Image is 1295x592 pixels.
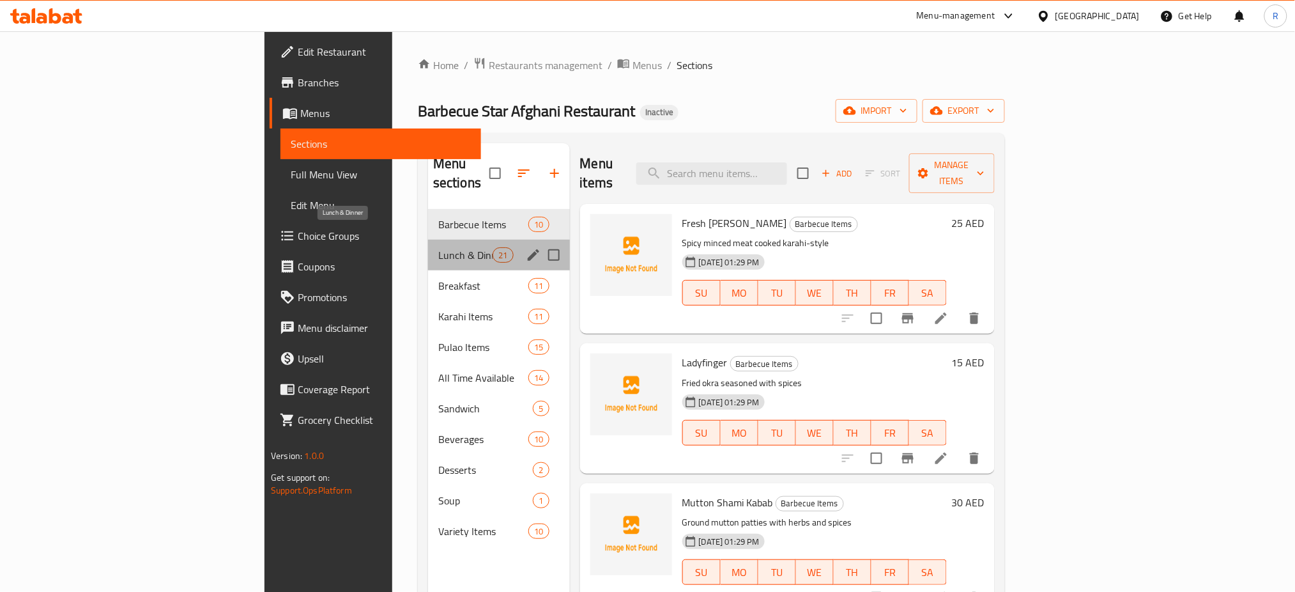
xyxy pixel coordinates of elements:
div: Desserts2 [428,455,570,485]
span: Barbecue Items [776,496,843,511]
span: Promotions [298,290,471,305]
button: delete [959,443,990,474]
li: / [667,58,671,73]
span: Fresh [PERSON_NAME] [682,214,787,233]
span: [DATE] 01:29 PM [694,536,765,548]
button: SU [682,420,721,446]
span: Sandwich [438,401,533,416]
span: Barbecue Items [731,357,798,371]
span: TU [763,424,791,442]
span: Upsell [298,351,471,366]
div: Sandwich5 [428,393,570,424]
span: 14 [529,372,548,384]
div: Variety Items [438,524,528,539]
a: Promotions [270,282,481,313]
button: FR [871,559,909,585]
button: WE [796,559,834,585]
div: items [493,247,513,263]
a: Support.OpsPlatform [271,482,352,499]
button: Add section [539,158,570,189]
span: 10 [529,219,548,231]
div: items [533,493,549,508]
button: TH [834,559,871,585]
span: Desserts [438,462,533,478]
span: WE [801,424,829,442]
span: 2 [533,464,548,476]
button: Branch-specific-item [893,443,923,474]
a: Edit menu item [933,451,949,466]
span: Menu disclaimer [298,320,471,336]
div: All Time Available14 [428,362,570,393]
span: Pulao Items [438,339,528,355]
button: WE [796,420,834,446]
a: Restaurants management [473,57,602,74]
span: import [846,103,907,119]
span: 1 [533,495,548,507]
div: Breakfast11 [428,270,570,301]
span: MO [726,284,753,302]
span: Edit Restaurant [298,44,471,59]
div: [GEOGRAPHIC_DATA] [1055,9,1140,23]
div: Beverages10 [428,424,570,455]
span: Version: [271,448,302,464]
input: search [636,162,787,185]
span: TH [839,563,866,582]
span: Soup [438,493,533,508]
span: Barbecue Items [790,217,857,231]
div: Menu-management [917,8,995,24]
span: Manage items [919,157,985,189]
span: Edit Menu [291,198,471,213]
span: Branches [298,75,471,90]
div: Variety Items10 [428,516,570,547]
span: SA [914,284,942,302]
a: Choice Groups [270,221,481,251]
span: Restaurants management [489,58,602,73]
span: R [1273,9,1278,23]
div: Lunch & Dinner21edit [428,240,570,270]
a: Menu disclaimer [270,313,481,343]
nav: breadcrumb [418,57,1005,74]
button: SU [682,559,721,585]
span: Coupons [298,259,471,274]
span: SU [688,563,716,582]
span: All Time Available [438,370,528,386]
div: items [533,462,549,478]
h2: Menu items [580,154,621,192]
div: Soup1 [428,485,570,516]
h6: 25 AED [952,214,985,232]
h6: 15 AED [952,354,985,371]
button: TU [758,559,796,585]
button: TU [758,280,796,306]
span: Barbecue Items [438,217,528,232]
button: WE [796,280,834,306]
span: Menus [300,105,471,121]
span: Karahi Items [438,309,528,324]
div: Barbecue Items10 [428,209,570,240]
span: Barbecue Star Afghani Restaurant [418,97,635,125]
button: delete [959,303,990,334]
span: 11 [529,311,548,323]
a: Upsell [270,343,481,374]
div: Pulao Items15 [428,332,570,362]
a: Menus [270,98,481,129]
div: items [528,524,549,539]
span: SU [688,424,716,442]
a: Coupons [270,251,481,282]
button: edit [524,245,543,265]
span: 21 [493,249,512,261]
span: Grocery Checklist [298,412,471,428]
span: Ladyfinger [682,353,728,372]
span: Sections [291,136,471,152]
a: Edit Restaurant [270,36,481,67]
span: Inactive [640,107,678,118]
button: TU [758,420,796,446]
span: WE [801,284,829,302]
span: SA [914,563,942,582]
span: MO [726,563,753,582]
button: TH [834,280,871,306]
a: Grocery Checklist [270,405,481,435]
button: Branch-specific-item [893,303,923,334]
